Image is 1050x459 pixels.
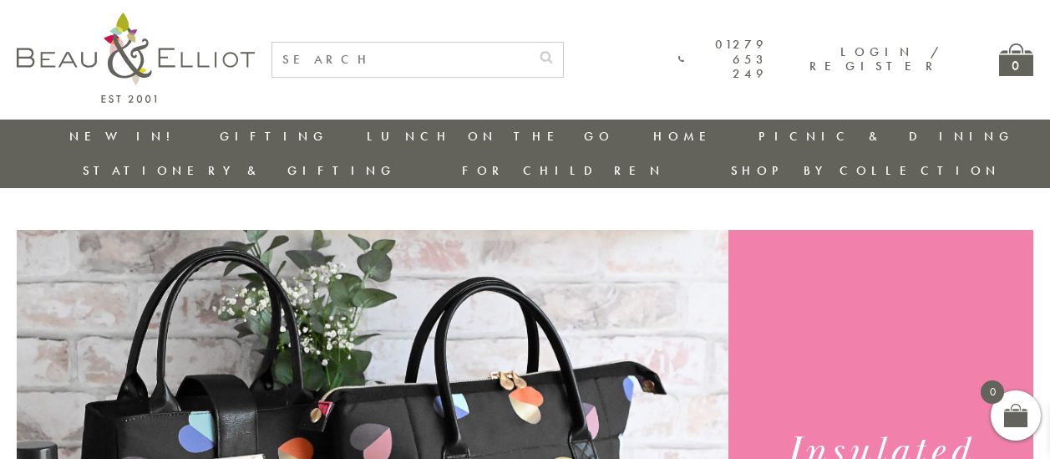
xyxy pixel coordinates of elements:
[83,162,396,179] a: Stationery & Gifting
[999,43,1033,76] a: 0
[69,128,181,145] a: New in!
[367,128,614,145] a: Lunch On The Go
[678,38,768,81] a: 01279 653 249
[220,128,328,145] a: Gifting
[758,128,1014,145] a: Picnic & Dining
[17,13,255,103] img: logo
[731,162,1001,179] a: Shop by collection
[462,162,665,179] a: For Children
[272,43,530,77] input: SEARCH
[809,43,941,74] a: Login / Register
[981,380,1004,404] span: 0
[653,128,720,145] a: Home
